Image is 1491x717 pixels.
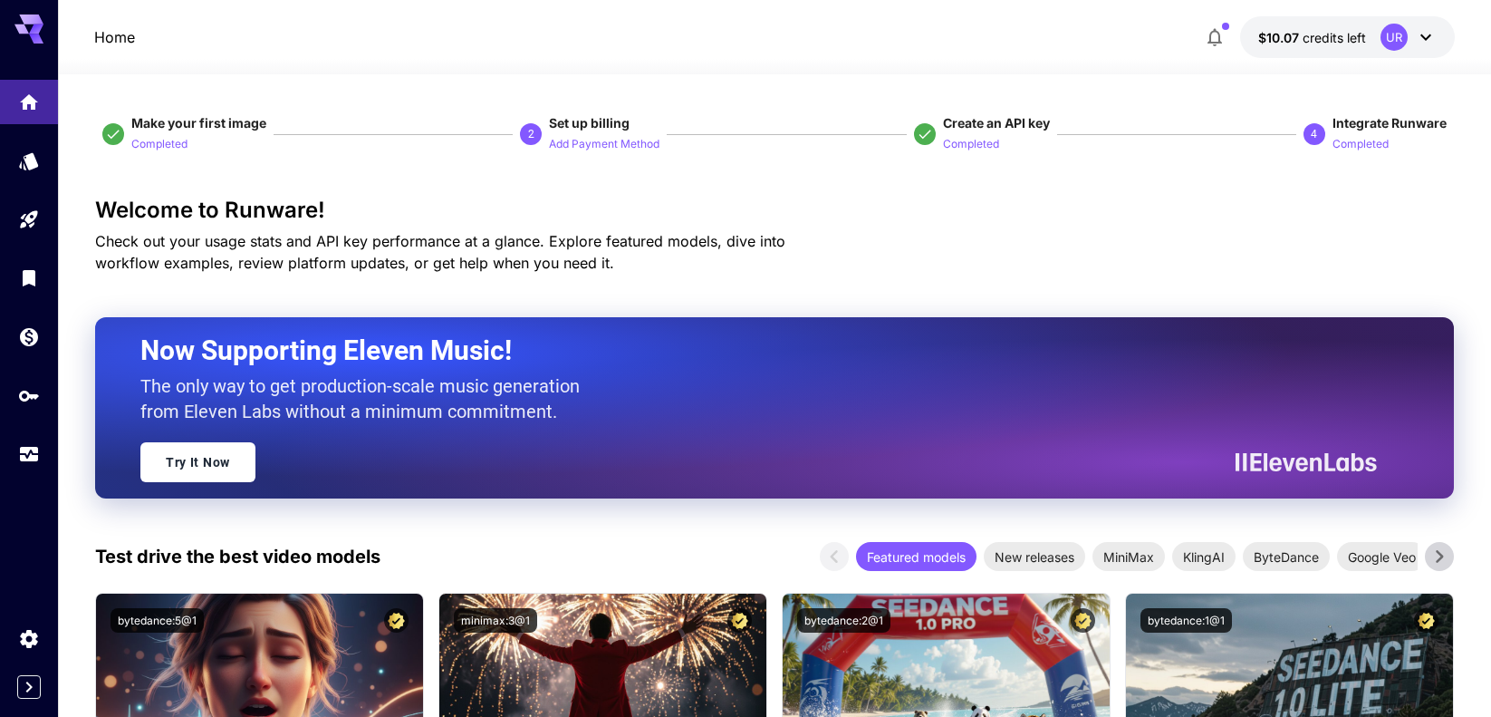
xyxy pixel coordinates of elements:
h3: Welcome to Runware! [95,198,1454,223]
span: Make your first image [131,115,266,131]
a: Home [94,26,135,48]
div: Playground [18,208,40,231]
div: ByteDance [1243,542,1330,571]
button: minimax:3@1 [454,608,537,633]
span: Featured models [856,547,976,567]
span: Create an API key [943,115,1050,131]
p: Completed [1332,136,1389,153]
button: Certified Model – Vetted for best performance and includes a commercial license. [727,608,752,633]
button: bytedance:5@1 [111,608,204,633]
h2: Now Supporting Eleven Music! [140,334,1363,368]
p: Completed [131,136,188,153]
div: Settings [18,627,40,650]
p: Completed [943,136,999,153]
div: $10.07487 [1258,28,1366,47]
span: $10.07 [1258,30,1303,45]
div: New releases [984,542,1085,571]
span: Google Veo [1337,547,1427,567]
span: KlingAI [1172,547,1236,567]
span: Check out your usage stats and API key performance at a glance. Explore featured models, dive int... [95,232,785,272]
div: Models [18,150,40,172]
span: MiniMax [1092,547,1165,567]
div: Usage [18,443,40,466]
p: Test drive the best video models [95,543,380,570]
div: API Keys [18,384,40,407]
span: credits left [1303,30,1366,45]
span: New releases [984,547,1085,567]
p: The only way to get production-scale music generation from Eleven Labs without a minimum commitment. [140,373,593,424]
div: Library [18,266,40,289]
button: Expand sidebar [17,675,41,699]
a: Try It Now [140,442,255,482]
div: Wallet [18,325,40,348]
div: Google Veo [1337,542,1427,571]
span: Integrate Runware [1332,115,1447,131]
p: 2 [528,126,534,142]
button: Completed [943,132,999,154]
button: Certified Model – Vetted for best performance and includes a commercial license. [1414,608,1438,633]
div: Home [18,91,40,113]
p: 4 [1311,126,1317,142]
div: MiniMax [1092,542,1165,571]
button: bytedance:1@1 [1140,608,1232,633]
div: Featured models [856,542,976,571]
span: ByteDance [1243,547,1330,567]
p: Add Payment Method [549,136,659,153]
nav: breadcrumb [94,26,135,48]
div: UR [1380,24,1408,51]
button: Certified Model – Vetted for best performance and includes a commercial license. [1071,608,1095,633]
button: bytedance:2@1 [797,608,890,633]
div: KlingAI [1172,542,1236,571]
span: Set up billing [549,115,630,131]
button: $10.07487UR [1240,16,1455,58]
button: Certified Model – Vetted for best performance and includes a commercial license. [384,608,409,633]
button: Completed [1332,132,1389,154]
button: Completed [131,132,188,154]
button: Add Payment Method [549,132,659,154]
